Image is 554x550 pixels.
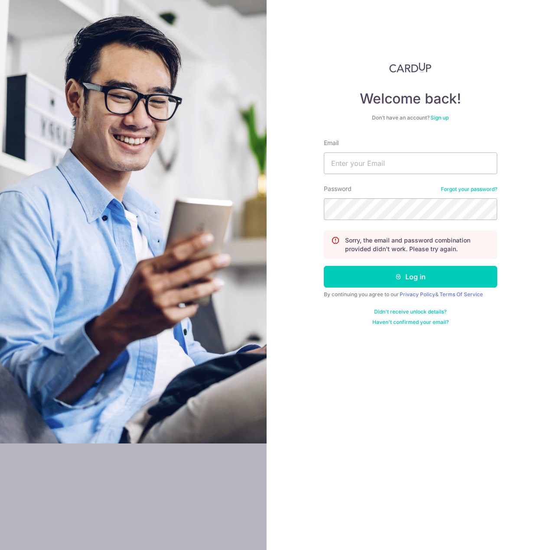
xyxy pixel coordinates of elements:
p: Sorry, the email and password combination provided didn't work. Please try again. [345,236,490,253]
label: Email [324,139,339,147]
div: By continuing you agree to our & [324,291,497,298]
img: CardUp Logo [389,62,432,73]
input: Enter your Email [324,152,497,174]
div: Don’t have an account? [324,114,497,121]
a: Privacy Policy [400,291,435,298]
a: Haven't confirmed your email? [372,319,449,326]
button: Log in [324,266,497,288]
a: Sign up [430,114,449,121]
a: Forgot your password? [441,186,497,193]
a: Didn't receive unlock details? [374,308,446,315]
label: Password [324,184,352,193]
a: Terms Of Service [440,291,483,298]
h4: Welcome back! [324,90,497,107]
